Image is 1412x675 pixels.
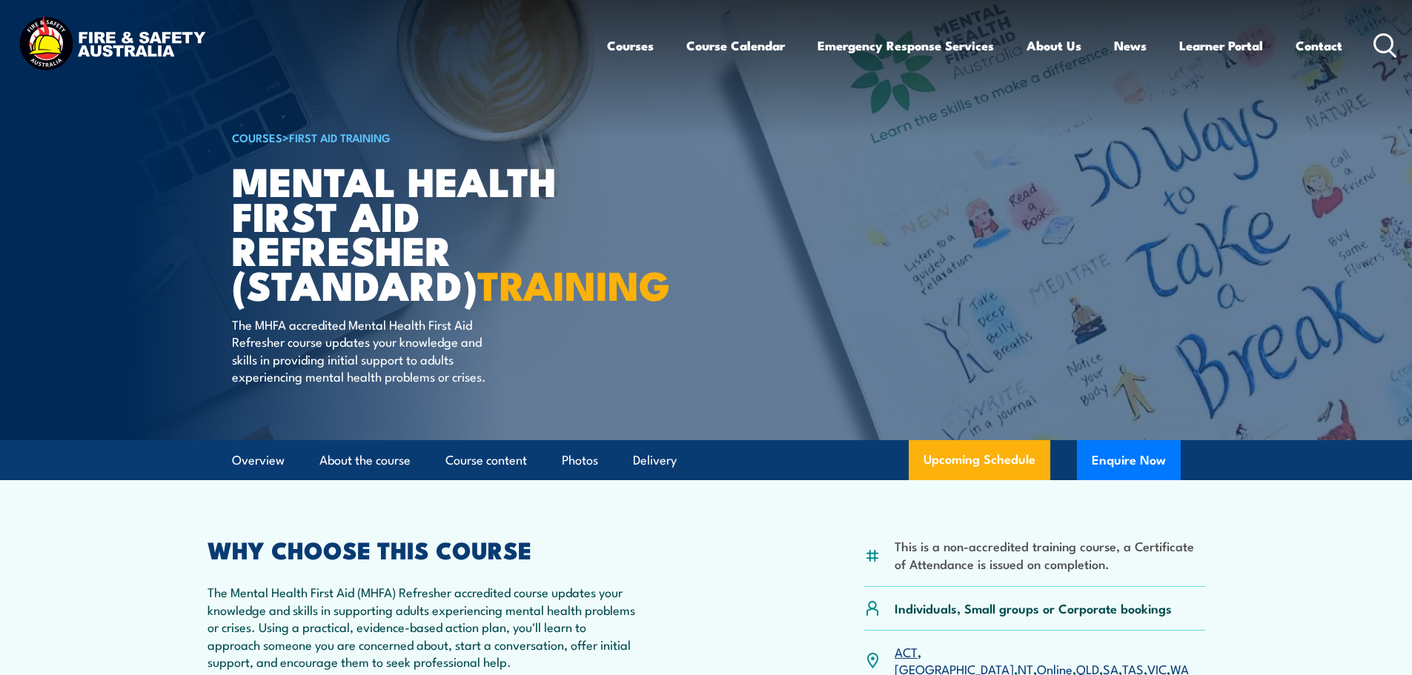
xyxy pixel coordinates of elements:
[1027,26,1081,65] a: About Us
[208,539,640,559] h2: WHY CHOOSE THIS COURSE
[232,441,285,480] a: Overview
[232,316,503,385] p: The MHFA accredited Mental Health First Aid Refresher course updates your knowledge and skills in...
[1179,26,1263,65] a: Learner Portal
[232,128,598,146] h6: >
[1296,26,1342,65] a: Contact
[1114,26,1147,65] a: News
[686,26,785,65] a: Course Calendar
[895,642,918,660] a: ACT
[232,163,598,302] h1: Mental Health First Aid Refresher (Standard)
[818,26,994,65] a: Emergency Response Services
[895,599,1172,616] p: Individuals, Small groups or Corporate bookings
[1077,440,1181,480] button: Enquire Now
[289,129,391,145] a: First Aid Training
[895,537,1205,572] li: This is a non-accredited training course, a Certificate of Attendance is issued on completion.
[232,129,282,145] a: COURSES
[607,26,654,65] a: Courses
[633,441,677,480] a: Delivery
[445,441,527,480] a: Course content
[562,441,598,480] a: Photos
[208,583,640,670] p: The Mental Health First Aid (MHFA) Refresher accredited course updates your knowledge and skills ...
[319,441,411,480] a: About the course
[477,253,670,314] strong: TRAINING
[909,440,1050,480] a: Upcoming Schedule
